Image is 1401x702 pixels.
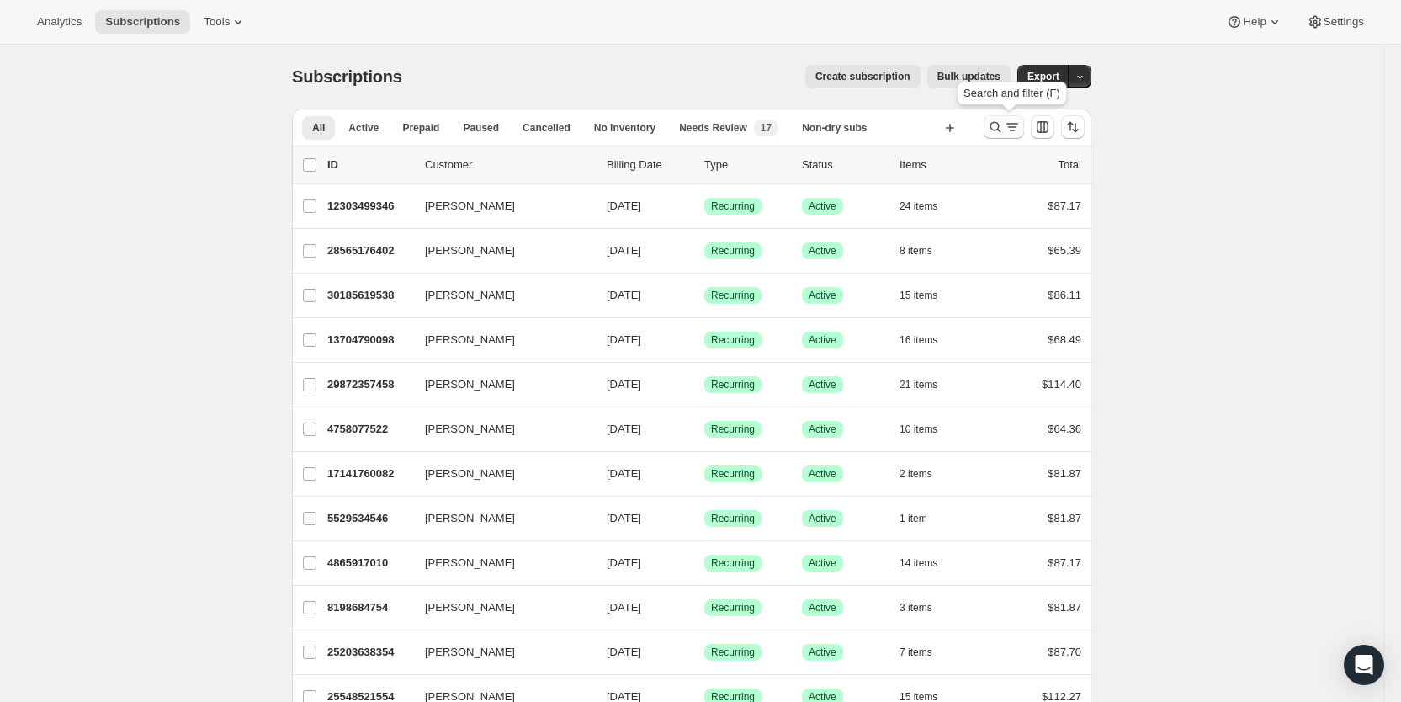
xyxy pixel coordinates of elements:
[1061,115,1085,139] button: Sort the results
[1297,10,1374,34] button: Settings
[415,505,583,532] button: [PERSON_NAME]
[1031,115,1054,139] button: Customize table column order and visibility
[1048,512,1081,524] span: $81.87
[809,199,836,213] span: Active
[327,239,1081,263] div: 28565176402[PERSON_NAME][DATE]SuccessRecurringSuccessActive8 items$65.39
[327,421,411,438] p: 4758077522
[809,289,836,302] span: Active
[463,121,499,135] span: Paused
[1048,333,1081,346] span: $68.49
[1048,423,1081,435] span: $64.36
[95,10,190,34] button: Subscriptions
[607,289,641,301] span: [DATE]
[327,551,1081,575] div: 4865917010[PERSON_NAME][DATE]SuccessRecurringSuccessActive14 items$87.17
[900,239,951,263] button: 8 items
[711,556,755,570] span: Recurring
[402,121,439,135] span: Prepaid
[425,157,593,173] p: Customer
[900,378,937,391] span: 21 items
[327,465,411,482] p: 17141760082
[1048,244,1081,257] span: $65.39
[415,327,583,354] button: [PERSON_NAME]
[415,237,583,264] button: [PERSON_NAME]
[607,199,641,212] span: [DATE]
[607,423,641,435] span: [DATE]
[809,512,836,525] span: Active
[900,157,984,173] div: Items
[327,510,411,527] p: 5529534546
[1216,10,1292,34] button: Help
[900,417,956,441] button: 10 items
[312,121,325,135] span: All
[679,121,747,135] span: Needs Review
[327,555,411,572] p: 4865917010
[425,644,515,661] span: [PERSON_NAME]
[802,121,867,135] span: Non-dry subs
[327,599,411,616] p: 8198684754
[27,10,92,34] button: Analytics
[327,157,411,173] p: ID
[1048,601,1081,614] span: $81.87
[711,378,755,391] span: Recurring
[900,244,932,258] span: 8 items
[1059,157,1081,173] p: Total
[937,116,963,140] button: Create new view
[425,287,515,304] span: [PERSON_NAME]
[900,462,951,486] button: 2 items
[809,423,836,436] span: Active
[900,284,956,307] button: 15 items
[900,646,932,659] span: 7 items
[425,421,515,438] span: [PERSON_NAME]
[327,332,411,348] p: 13704790098
[1017,65,1069,88] button: Export
[809,601,836,614] span: Active
[607,646,641,658] span: [DATE]
[327,417,1081,441] div: 4758077522[PERSON_NAME][DATE]SuccessRecurringSuccessActive10 items$64.36
[415,594,583,621] button: [PERSON_NAME]
[415,460,583,487] button: [PERSON_NAME]
[761,121,772,135] span: 17
[704,157,788,173] div: Type
[607,556,641,569] span: [DATE]
[900,289,937,302] span: 15 items
[1048,199,1081,212] span: $87.17
[900,373,956,396] button: 21 items
[900,467,932,481] span: 2 items
[815,70,910,83] span: Create subscription
[711,646,755,659] span: Recurring
[327,194,1081,218] div: 12303499346[PERSON_NAME][DATE]SuccessRecurringSuccessActive24 items$87.17
[900,507,946,530] button: 1 item
[711,467,755,481] span: Recurring
[802,157,886,173] p: Status
[805,65,921,88] button: Create subscription
[327,373,1081,396] div: 29872357458[PERSON_NAME][DATE]SuccessRecurringSuccessActive21 items$114.40
[425,555,515,572] span: [PERSON_NAME]
[292,67,402,86] span: Subscriptions
[327,328,1081,352] div: 13704790098[PERSON_NAME][DATE]SuccessRecurringSuccessActive16 items$68.49
[105,15,180,29] span: Subscriptions
[607,512,641,524] span: [DATE]
[711,199,755,213] span: Recurring
[900,328,956,352] button: 16 items
[809,556,836,570] span: Active
[204,15,230,29] span: Tools
[1344,645,1384,685] div: Open Intercom Messenger
[809,333,836,347] span: Active
[1048,556,1081,569] span: $87.17
[900,194,956,218] button: 24 items
[607,244,641,257] span: [DATE]
[327,157,1081,173] div: IDCustomerBilling DateTypeStatusItemsTotal
[711,423,755,436] span: Recurring
[809,378,836,391] span: Active
[900,512,927,525] span: 1 item
[900,423,937,436] span: 10 items
[711,601,755,614] span: Recurring
[327,507,1081,530] div: 5529534546[PERSON_NAME][DATE]SuccessRecurringSuccessActive1 item$81.87
[425,198,515,215] span: [PERSON_NAME]
[327,376,411,393] p: 29872357458
[425,376,515,393] span: [PERSON_NAME]
[425,465,515,482] span: [PERSON_NAME]
[425,332,515,348] span: [PERSON_NAME]
[415,193,583,220] button: [PERSON_NAME]
[809,646,836,659] span: Active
